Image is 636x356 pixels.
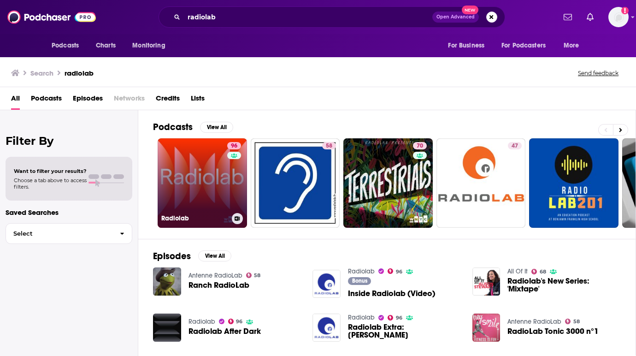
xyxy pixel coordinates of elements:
h2: Podcasts [153,121,193,133]
a: Radiolab Extra: Henrietta Lacks [348,323,461,339]
img: Podchaser - Follow, Share and Rate Podcasts [7,8,96,26]
a: 96 [228,319,243,324]
a: Show notifications dropdown [560,9,576,25]
img: Radiolab After Dark [153,314,181,342]
a: EpisodesView All [153,250,231,262]
a: 96 [227,142,241,149]
button: open menu [45,37,91,54]
svg: Add a profile image [621,7,629,14]
img: User Profile [608,7,629,27]
a: Radiolab [348,314,375,321]
h3: Radiolab [161,214,228,222]
span: 96 [231,142,237,151]
h3: Search [30,69,53,77]
a: All Of It [507,267,528,275]
a: Inside Radiolab (Video) [348,290,436,297]
span: Select [6,231,112,237]
button: open menu [442,37,496,54]
span: Networks [114,91,145,110]
a: 96 [388,268,402,274]
span: 58 [326,142,332,151]
span: Radiolab After Dark [188,327,261,335]
span: Monitoring [132,39,165,52]
img: Inside Radiolab (Video) [312,270,341,298]
a: Antenne RadioLab [188,272,242,279]
a: Radiolab [348,267,375,275]
button: Show profile menu [608,7,629,27]
a: Show notifications dropdown [583,9,597,25]
span: 68 [540,270,546,274]
span: 96 [396,316,402,320]
div: Search podcasts, credits, & more... [159,6,505,28]
h2: Episodes [153,250,191,262]
img: Radiolab Extra: Henrietta Lacks [312,314,341,342]
span: More [564,39,579,52]
h2: Filter By [6,134,132,148]
span: For Podcasters [501,39,546,52]
a: Episodes [73,91,103,110]
h3: radiolab [65,69,94,77]
a: 58 [246,273,261,278]
img: RadioLab Tonic 3000 n°1 [472,314,501,342]
a: 47 [436,138,526,228]
span: 70 [417,142,423,151]
img: Ranch RadioLab [153,267,181,296]
span: Logged in as jillgoldstein [608,7,629,27]
a: 58 [251,138,340,228]
input: Search podcasts, credits, & more... [184,10,432,24]
span: Bonus [352,278,367,284]
button: open menu [495,37,559,54]
button: View All [198,250,231,261]
button: Send feedback [575,69,621,77]
span: New [462,6,478,14]
a: 68 [531,269,546,274]
a: Ranch RadioLab [188,281,249,289]
a: Antenne RadioLab [507,318,561,326]
button: open menu [126,37,177,54]
button: Open AdvancedNew [432,12,479,23]
a: Lists [191,91,205,110]
span: For Business [448,39,484,52]
span: Want to filter your results? [14,168,87,174]
button: open menu [557,37,591,54]
a: 58 [322,142,336,149]
a: Podcasts [31,91,62,110]
button: Select [6,223,132,244]
a: Radiolab's New Series: 'Mixtape' [507,277,621,293]
a: 58 [565,319,580,324]
span: Open Advanced [436,15,475,19]
span: Podcasts [52,39,79,52]
a: Radiolab [188,318,215,326]
a: 70 [343,138,433,228]
a: Credits [156,91,180,110]
a: PodcastsView All [153,121,233,133]
span: 96 [396,270,402,274]
a: Charts [90,37,121,54]
span: All [11,91,20,110]
button: View All [200,122,233,133]
a: 70 [413,142,427,149]
img: Radiolab's New Series: 'Mixtape' [472,267,501,296]
a: 47 [508,142,522,149]
span: Charts [96,39,116,52]
span: 47 [512,142,518,151]
span: 96 [236,320,242,324]
a: RadioLab Tonic 3000 n°1 [507,327,599,335]
span: 58 [573,320,580,324]
p: Saved Searches [6,208,132,217]
a: 96 [388,315,402,320]
span: Choose a tab above to access filters. [14,177,87,190]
